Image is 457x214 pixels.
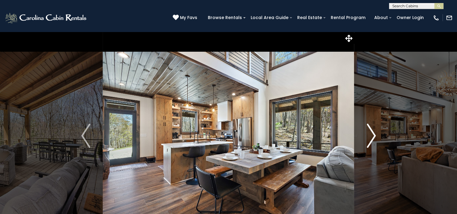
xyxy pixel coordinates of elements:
[5,12,88,24] img: White-1-2.png
[367,124,376,148] img: arrow
[446,15,452,21] img: mail-regular-white.png
[294,13,325,22] a: Real Estate
[180,15,197,21] span: My Favs
[394,13,427,22] a: Owner Login
[433,15,439,21] img: phone-regular-white.png
[248,13,291,22] a: Local Area Guide
[81,124,90,148] img: arrow
[205,13,245,22] a: Browse Rentals
[371,13,391,22] a: About
[173,15,199,21] a: My Favs
[328,13,368,22] a: Rental Program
